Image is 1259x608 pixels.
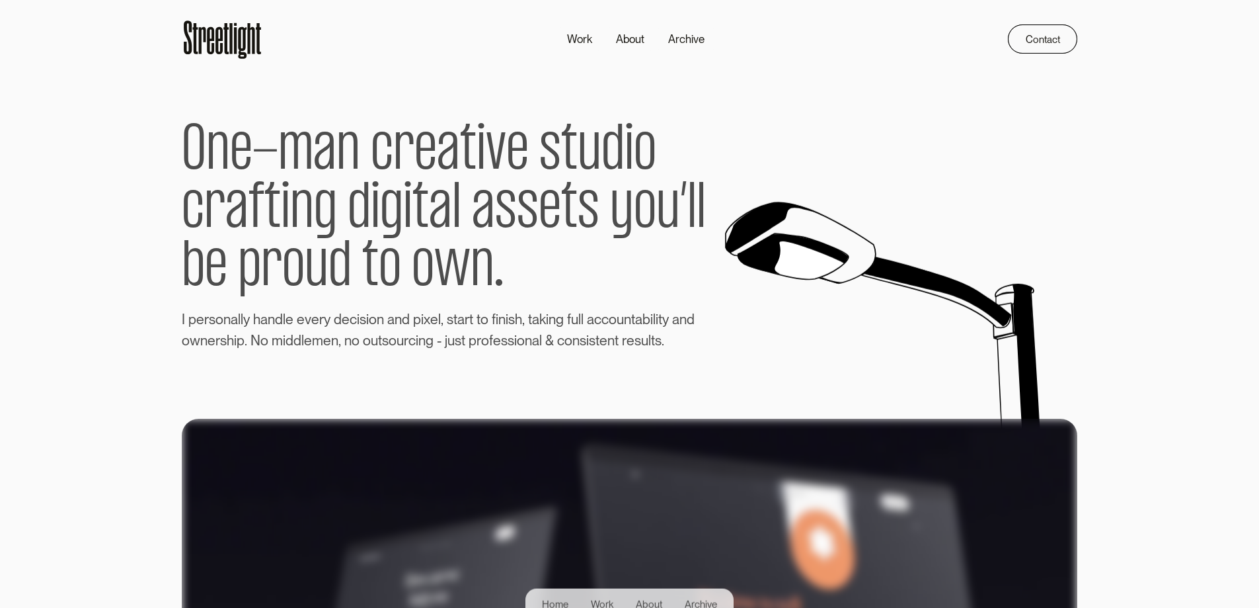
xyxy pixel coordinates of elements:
span: t [528,309,532,330]
span: r [404,330,408,351]
span: e [208,330,215,351]
span: n [395,309,402,330]
span: l [578,309,581,330]
span: r [215,330,220,351]
span: l [687,181,697,239]
span: o [379,239,401,298]
span: s [495,181,517,239]
span: n [290,181,314,239]
span: h [253,309,260,330]
span: u [641,330,648,351]
span: f [492,309,496,330]
span: l [697,181,706,239]
span: d [402,309,410,330]
span: n [679,309,687,330]
span: r [204,309,209,330]
span: e [599,330,607,351]
span: s [220,330,227,351]
span: N [250,330,260,351]
span: i [586,330,589,351]
span: e [493,330,501,351]
span: s [360,309,366,330]
span: t [615,330,619,351]
span: t [595,330,599,351]
span: e [311,309,319,330]
a: Contact [1008,24,1077,54]
span: o [352,330,360,351]
span: o [480,309,488,330]
span: u [397,330,404,351]
span: o [517,330,525,351]
span: u [617,309,624,330]
span: m [278,123,313,181]
span: i [416,330,418,351]
span: c [182,181,204,239]
span: & [545,330,554,351]
span: n [624,309,631,330]
span: c [557,330,564,351]
span: e [539,181,561,239]
span: f [567,309,571,330]
span: s [655,330,662,351]
span: e [286,309,293,330]
span: - [252,123,278,181]
span: i [477,123,486,181]
span: d [275,309,283,330]
span: t [362,239,379,298]
span: l [238,309,241,330]
span: o [634,181,656,239]
span: n [607,330,615,351]
span: n [206,123,230,181]
span: e [506,123,529,181]
span: o [363,330,371,351]
span: g [556,309,564,330]
span: w [190,330,200,351]
span: n [377,309,384,330]
span: s [589,330,595,351]
span: b [182,239,205,298]
div: Archive [668,31,705,48]
span: e [430,309,438,330]
span: o [369,309,377,330]
span: . [494,239,504,298]
span: p [188,309,196,330]
span: l [648,330,651,351]
span: o [609,309,617,330]
span: s [447,309,453,330]
span: i [371,181,380,239]
span: o [412,239,434,298]
span: o [634,123,656,181]
span: s [508,330,514,351]
span: s [539,123,561,181]
span: a [429,181,452,239]
span: v [305,309,311,330]
span: e [414,123,437,181]
span: l [539,330,542,351]
span: g [380,181,403,239]
span: r [319,309,324,330]
span: t [264,181,281,239]
span: a [225,181,248,239]
span: n [572,330,580,351]
span: h [227,330,234,351]
span: o [215,309,223,330]
span: s [455,330,461,351]
span: t [631,309,635,330]
span: e [230,123,252,181]
span: o [389,330,397,351]
span: n [268,309,275,330]
span: d [348,181,371,239]
span: . [245,330,247,351]
span: h [515,309,522,330]
span: a [472,181,495,239]
span: i [656,309,658,330]
span: a [672,309,679,330]
span: c [601,309,609,330]
span: d [601,123,625,181]
span: i [357,309,360,330]
span: i [506,309,508,330]
span: i [650,309,653,330]
span: u [447,330,455,351]
span: , [522,309,525,330]
span: i [234,330,237,351]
